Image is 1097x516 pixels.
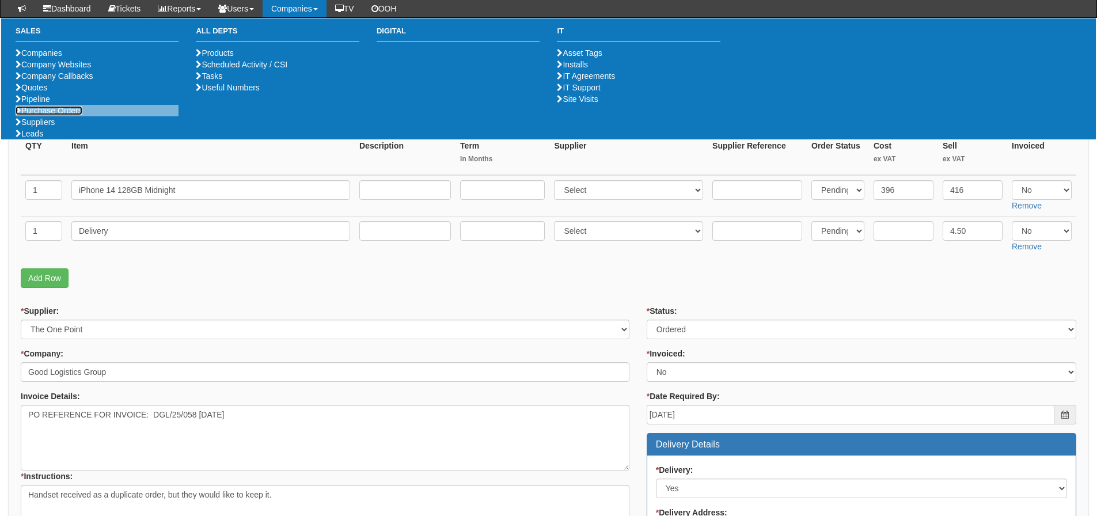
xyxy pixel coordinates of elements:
th: Cost [869,135,938,175]
a: Products [196,48,233,58]
label: Supplier: [21,305,59,317]
th: Supplier Reference [708,135,807,175]
small: ex VAT [874,154,933,164]
th: Invoiced [1007,135,1076,175]
a: Companies [16,48,62,58]
textarea: PO REFERENCE FOR INVOICE: DGL/25/058 [DATE] [21,405,629,471]
a: Quotes [16,83,47,92]
a: Site Visits [557,94,598,104]
label: Instructions: [21,471,73,482]
th: Term [455,135,549,175]
a: IT Support [557,83,600,92]
label: Status: [647,305,677,317]
th: QTY [21,135,67,175]
a: Useful Numbers [196,83,259,92]
th: Item [67,135,355,175]
a: Remove [1012,242,1042,251]
a: Company Callbacks [16,71,93,81]
a: Scheduled Activity / CSI [196,60,287,69]
h3: Digital [377,27,540,41]
label: Date Required By: [647,390,720,402]
label: Invoice Details: [21,390,80,402]
a: Suppliers [16,117,55,127]
th: Order Status [807,135,869,175]
a: Leads [16,129,43,138]
label: Company: [21,348,63,359]
th: Description [355,135,455,175]
a: Add Row [21,268,69,288]
small: ex VAT [943,154,1003,164]
label: Delivery: [656,464,693,476]
a: IT Agreements [557,71,615,81]
h3: All Depts [196,27,359,41]
a: Pipeline [16,94,50,104]
a: Purchase Orders [16,106,82,115]
h3: Delivery Details [656,439,1067,450]
label: Invoiced: [647,348,685,359]
small: In Months [460,154,545,164]
th: Supplier [549,135,708,175]
a: Asset Tags [557,48,602,58]
h3: Sales [16,27,179,41]
h3: IT [557,27,720,41]
a: Tasks [196,71,222,81]
a: Installs [557,60,588,69]
a: Company Websites [16,60,91,69]
th: Sell [938,135,1007,175]
a: Remove [1012,201,1042,210]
